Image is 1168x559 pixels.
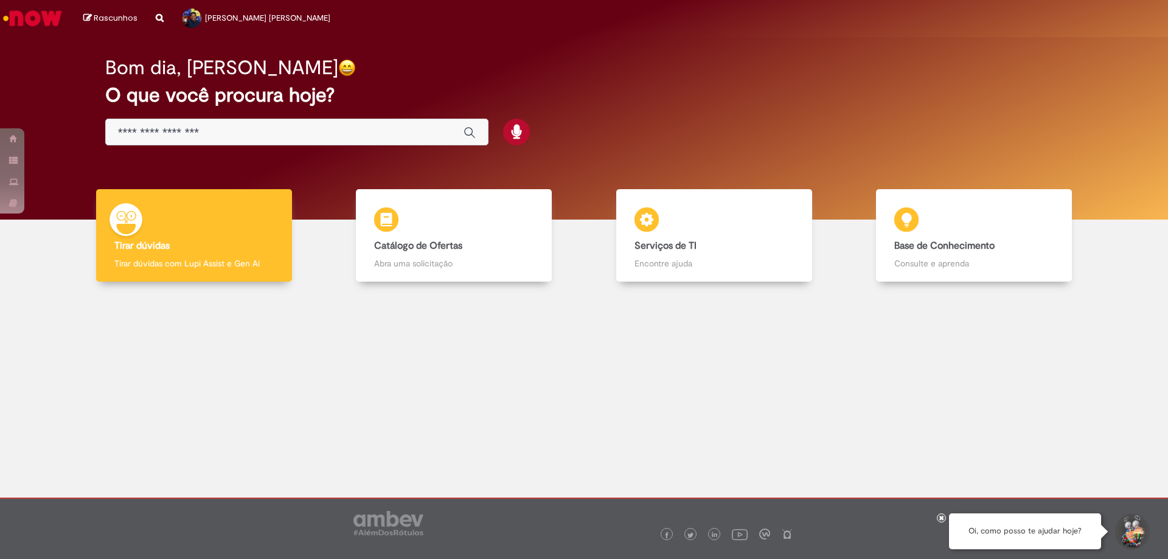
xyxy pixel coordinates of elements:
[664,532,670,538] img: logo_footer_facebook.png
[105,57,338,78] h2: Bom dia, [PERSON_NAME]
[94,12,137,24] span: Rascunhos
[338,59,356,77] img: happy-face.png
[844,189,1105,282] a: Base de Conhecimento Consulte e aprenda
[374,257,534,269] p: Abra uma solicitação
[894,240,995,252] b: Base de Conhecimento
[1113,513,1150,550] button: Iniciar Conversa de Suporte
[105,85,1063,106] h2: O que você procura hoje?
[83,13,137,24] a: Rascunhos
[64,189,324,282] a: Tirar dúvidas Tirar dúvidas com Lupi Assist e Gen Ai
[759,529,770,540] img: logo_footer_workplace.png
[584,189,844,282] a: Serviços de TI Encontre ajuda
[894,257,1054,269] p: Consulte e aprenda
[634,257,794,269] p: Encontre ajuda
[782,529,793,540] img: logo_footer_naosei.png
[374,240,462,252] b: Catálogo de Ofertas
[732,526,748,542] img: logo_footer_youtube.png
[687,532,693,538] img: logo_footer_twitter.png
[114,257,274,269] p: Tirar dúvidas com Lupi Assist e Gen Ai
[324,189,585,282] a: Catálogo de Ofertas Abra uma solicitação
[712,532,718,539] img: logo_footer_linkedin.png
[205,13,330,23] span: [PERSON_NAME] [PERSON_NAME]
[1,6,64,30] img: ServiceNow
[353,511,423,535] img: logo_footer_ambev_rotulo_gray.png
[634,240,697,252] b: Serviços de TI
[114,240,170,252] b: Tirar dúvidas
[949,513,1101,549] div: Oi, como posso te ajudar hoje?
